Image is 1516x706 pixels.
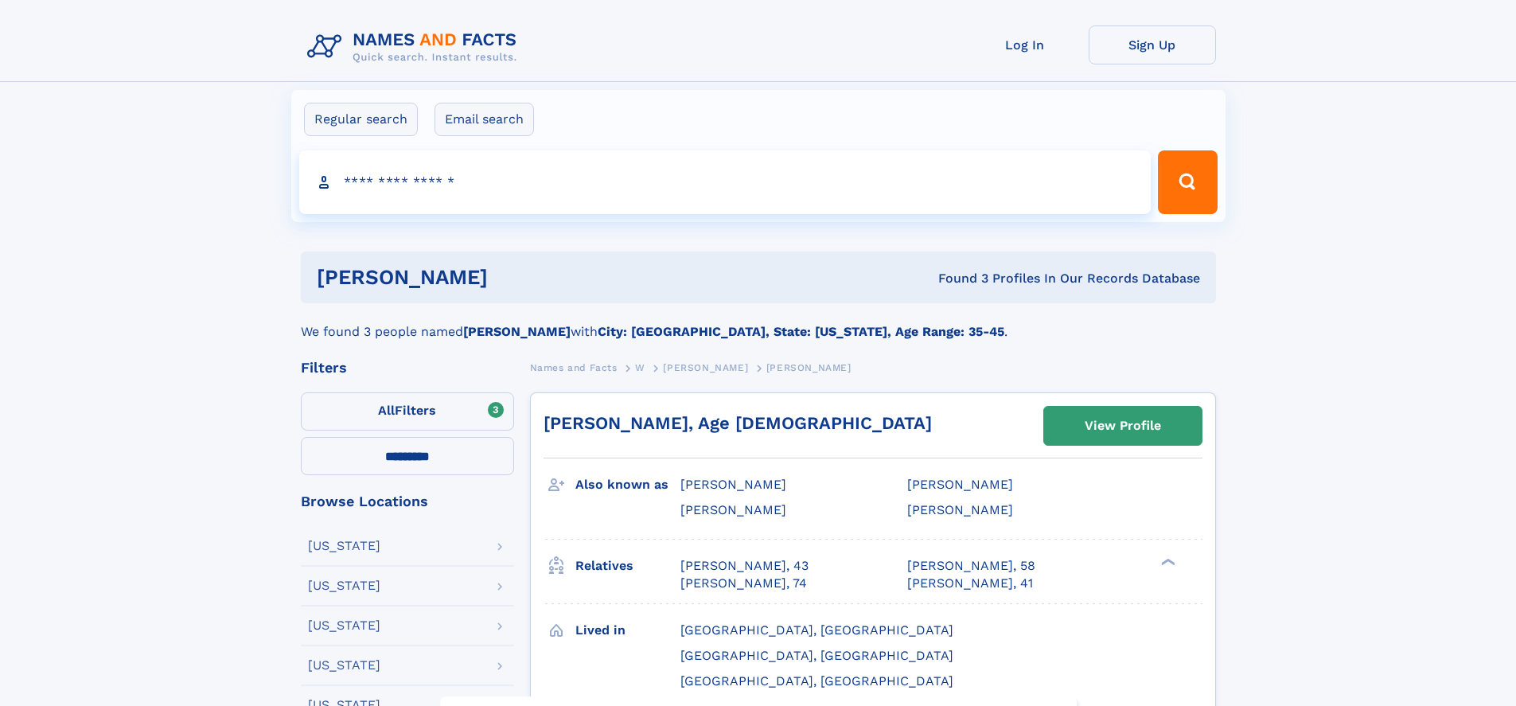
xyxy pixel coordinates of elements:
[907,477,1013,492] span: [PERSON_NAME]
[463,324,571,339] b: [PERSON_NAME]
[308,659,380,672] div: [US_STATE]
[301,303,1216,341] div: We found 3 people named with .
[378,403,395,418] span: All
[680,477,786,492] span: [PERSON_NAME]
[680,622,953,638] span: [GEOGRAPHIC_DATA], [GEOGRAPHIC_DATA]
[663,362,748,373] span: [PERSON_NAME]
[1089,25,1216,64] a: Sign Up
[680,575,807,592] a: [PERSON_NAME], 74
[544,413,932,433] a: [PERSON_NAME], Age [DEMOGRAPHIC_DATA]
[304,103,418,136] label: Regular search
[680,557,809,575] a: [PERSON_NAME], 43
[766,362,852,373] span: [PERSON_NAME]
[575,471,680,498] h3: Also known as
[435,103,534,136] label: Email search
[961,25,1089,64] a: Log In
[907,575,1033,592] a: [PERSON_NAME], 41
[680,648,953,663] span: [GEOGRAPHIC_DATA], [GEOGRAPHIC_DATA]
[308,579,380,592] div: [US_STATE]
[907,502,1013,517] span: [PERSON_NAME]
[635,362,645,373] span: W
[1044,407,1202,445] a: View Profile
[713,270,1200,287] div: Found 3 Profiles In Our Records Database
[301,25,530,68] img: Logo Names and Facts
[299,150,1152,214] input: search input
[301,392,514,431] label: Filters
[635,357,645,377] a: W
[680,673,953,688] span: [GEOGRAPHIC_DATA], [GEOGRAPHIC_DATA]
[301,494,514,509] div: Browse Locations
[907,557,1035,575] a: [PERSON_NAME], 58
[1085,408,1161,444] div: View Profile
[598,324,1004,339] b: City: [GEOGRAPHIC_DATA], State: [US_STATE], Age Range: 35-45
[301,361,514,375] div: Filters
[1158,150,1217,214] button: Search Button
[308,619,380,632] div: [US_STATE]
[317,267,713,287] h1: [PERSON_NAME]
[680,502,786,517] span: [PERSON_NAME]
[530,357,618,377] a: Names and Facts
[663,357,748,377] a: [PERSON_NAME]
[308,540,380,552] div: [US_STATE]
[1157,556,1176,567] div: ❯
[575,552,680,579] h3: Relatives
[575,617,680,644] h3: Lived in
